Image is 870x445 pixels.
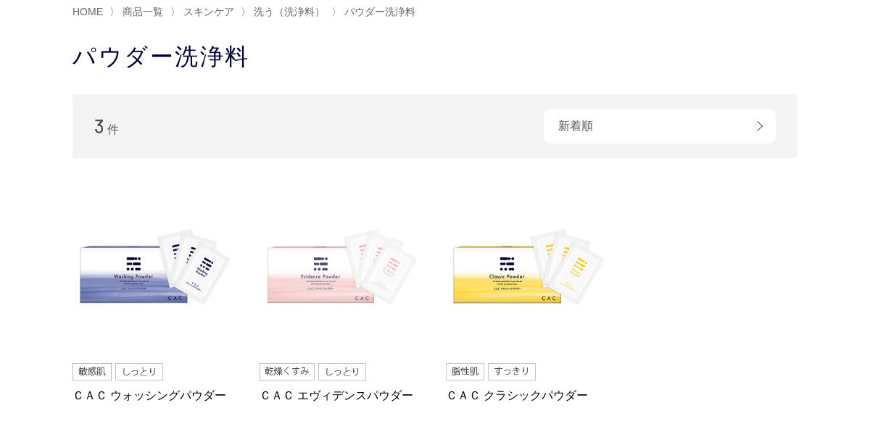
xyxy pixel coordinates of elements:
[341,6,415,17] a: パウダー洗浄料
[72,363,112,380] img: 敏感肌
[260,187,425,352] img: ＣＡＣ エヴィデンスパウダー
[544,109,776,144] div: 新着順
[251,6,325,17] a: 洗う（洗浄料）
[260,388,425,403] a: ＣＡＣ エヴィデンスパウダー
[181,6,234,17] a: スキンケア
[446,388,611,403] a: ＣＡＣ クラシックパウダー
[446,363,484,380] img: 脂性肌
[120,6,163,17] a: 商品一覧
[331,5,419,19] li: 〉
[107,123,119,136] span: 件
[260,363,315,380] img: 乾燥くすみ
[170,5,238,19] li: 〉
[254,6,325,17] span: 洗う（洗浄料）
[109,5,167,19] li: 〉
[344,6,415,17] span: パウダー洗浄料
[241,5,328,19] li: 〉
[183,6,234,17] span: スキンケア
[446,187,611,352] img: ＣＡＣ クラシックパウダー
[115,363,163,380] img: しっとり
[72,187,238,352] img: ＣＡＣ ウォッシングパウダー
[72,41,797,72] h1: パウダー洗浄料
[72,6,103,17] a: HOME
[123,6,163,17] span: 商品一覧
[94,115,104,137] span: 3
[488,363,536,380] img: すっきり
[72,388,238,403] a: ＣＡＣ ウォッシングパウダー
[318,363,366,380] img: しっとり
